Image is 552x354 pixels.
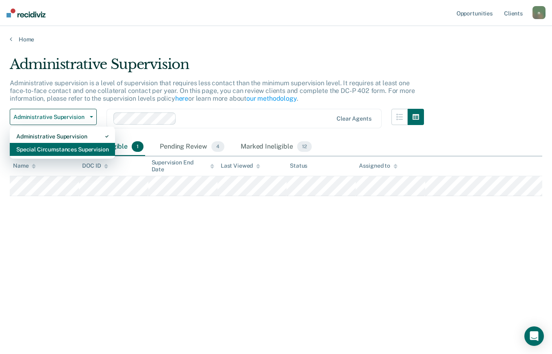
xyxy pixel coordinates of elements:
[532,6,545,19] button: n
[7,9,46,17] img: Recidiviz
[297,141,312,152] span: 12
[211,141,224,152] span: 4
[16,130,109,143] div: Administrative Supervision
[246,95,297,102] a: our methodology
[13,162,36,169] div: Name
[82,162,108,169] div: DOC ID
[290,162,307,169] div: Status
[13,114,87,121] span: Administrative Supervision
[239,138,313,156] div: Marked Ineligible12
[10,79,415,102] p: Administrative supervision is a level of supervision that requires less contact than the minimum ...
[337,115,371,122] div: Clear agents
[221,162,260,169] div: Last Viewed
[10,109,97,125] button: Administrative Supervision
[524,326,544,346] div: Open Intercom Messenger
[10,36,542,43] a: Home
[10,56,424,79] div: Administrative Supervision
[132,141,143,152] span: 1
[158,138,226,156] div: Pending Review4
[175,95,188,102] a: here
[359,162,397,169] div: Assigned to
[152,159,214,173] div: Supervision End Date
[16,143,109,156] div: Special Circumstances Supervision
